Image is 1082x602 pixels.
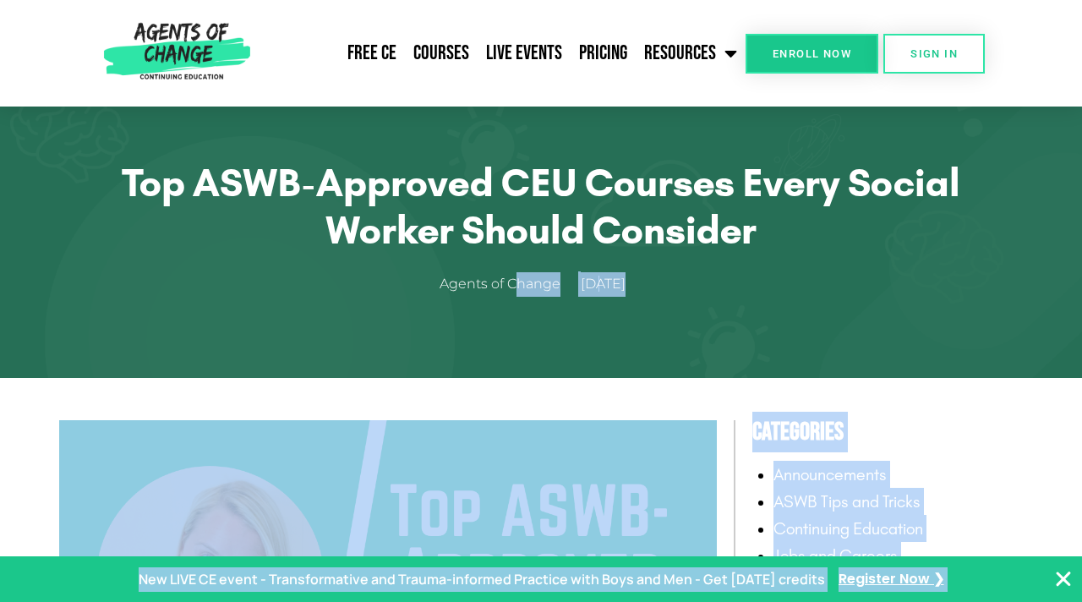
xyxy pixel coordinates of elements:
h1: Top ASWB-Approved CEU Courses Every Social Worker Should Consider [101,159,981,254]
button: Close Banner [1053,569,1074,589]
a: Enroll Now [746,34,878,74]
a: Live Events [478,32,571,74]
a: Continuing Education [773,518,923,539]
a: ASWB Tips and Tricks [773,491,921,512]
time: [DATE] [581,276,626,292]
nav: Menu [257,32,746,74]
a: Free CE [339,32,405,74]
a: Pricing [571,32,636,74]
a: Register Now ❯ [839,567,944,592]
a: Resources [636,32,746,74]
span: Agents of Change [440,272,560,297]
a: [DATE] [581,272,642,297]
a: Announcements [773,464,887,484]
a: Courses [405,32,478,74]
h4: Categories [752,412,1023,452]
a: Jobs and Careers [773,545,898,566]
span: SIGN IN [910,48,958,59]
a: SIGN IN [883,34,985,74]
p: New LIVE CE event - Transformative and Trauma-informed Practice with Boys and Men - Get [DATE] cr... [139,567,825,592]
a: Agents of Change [440,272,577,297]
span: Enroll Now [773,48,851,59]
